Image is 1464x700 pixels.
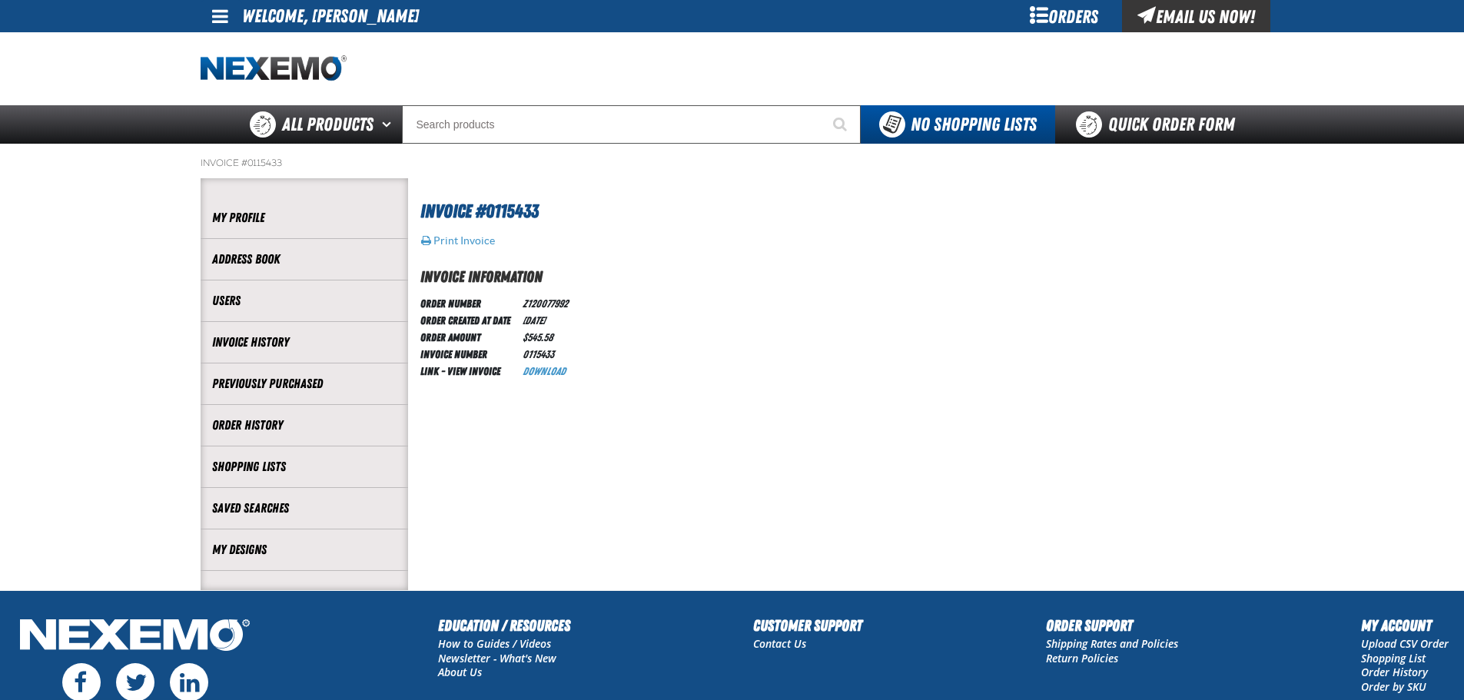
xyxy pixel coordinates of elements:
[516,294,574,311] td: Z120077992
[212,458,397,476] a: Shopping Lists
[201,157,1264,169] nav: Breadcrumbs
[438,614,570,637] h2: Education / Resources
[420,294,516,311] td: Order Number
[420,328,516,345] td: Order Amount
[201,157,282,169] a: Invoice #0115433
[212,209,397,227] a: My Profile
[420,311,516,328] td: Order Created at Date
[402,105,861,144] input: Search
[1046,651,1118,665] a: Return Policies
[1361,665,1428,679] a: Order History
[438,651,556,665] a: Newsletter - What's New
[201,55,347,82] a: Home
[1361,636,1449,651] a: Upload CSV Order
[911,114,1037,135] span: No Shopping Lists
[1055,105,1263,144] a: Quick Order Form
[516,311,574,328] td: [DATE]
[822,105,861,144] button: Start Searching
[1046,614,1178,637] h2: Order Support
[516,328,574,345] td: $545.58
[438,636,551,651] a: How to Guides / Videos
[377,105,402,144] button: Open All Products pages
[438,665,482,679] a: About Us
[420,362,516,379] td: Link - View Invoice
[1361,614,1449,637] h2: My Account
[861,105,1055,144] button: You do not have available Shopping Lists. Open to Create a New List
[15,614,254,659] img: Nexemo Logo
[212,333,397,351] a: Invoice History
[420,234,496,247] button: Print Invoice
[212,416,397,434] a: Order History
[1361,651,1426,665] a: Shopping List
[282,111,373,138] span: All Products
[212,292,397,310] a: Users
[201,55,347,82] img: Nexemo logo
[753,614,862,637] h2: Customer Support
[523,365,566,377] a: Download
[212,499,397,517] a: Saved Searches
[1046,636,1178,651] a: Shipping Rates and Policies
[516,345,574,362] td: 0115433
[753,636,806,651] a: Contact Us
[420,201,539,222] span: Invoice #0115433
[420,345,516,362] td: Invoice Number
[212,375,397,393] a: Previously Purchased
[212,250,397,268] a: Address Book
[212,541,397,559] a: My Designs
[1361,679,1426,694] a: Order by SKU
[420,265,1264,288] h2: Invoice Information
